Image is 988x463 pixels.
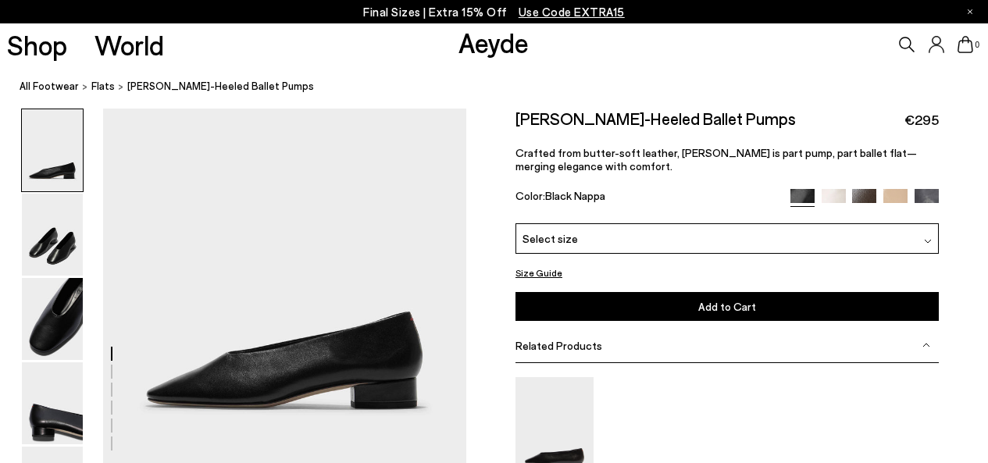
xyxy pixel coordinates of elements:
[519,5,625,19] span: Navigate to /collections/ss25-final-sizes
[20,66,988,109] nav: breadcrumb
[515,263,562,283] button: Size Guide
[363,2,625,22] p: Final Sizes | Extra 15% Off
[95,31,164,59] a: World
[91,80,115,92] span: Flats
[958,36,973,53] a: 0
[22,362,83,444] img: Delia Low-Heeled Ballet Pumps - Image 4
[22,109,83,191] img: Delia Low-Heeled Ballet Pumps - Image 1
[545,189,605,202] span: Black Nappa
[20,78,79,94] a: All Footwear
[515,339,602,352] span: Related Products
[523,230,578,247] span: Select size
[904,110,939,130] span: €295
[127,78,314,94] span: [PERSON_NAME]-Heeled Ballet Pumps
[515,189,776,207] div: Color:
[7,31,67,59] a: Shop
[973,41,981,49] span: 0
[22,194,83,276] img: Delia Low-Heeled Ballet Pumps - Image 2
[922,341,930,349] img: svg%3E
[515,292,939,321] button: Add to Cart
[515,109,796,128] h2: [PERSON_NAME]-Heeled Ballet Pumps
[22,278,83,360] img: Delia Low-Heeled Ballet Pumps - Image 3
[515,146,917,173] span: Crafted from butter-soft leather, [PERSON_NAME] is part pump, part ballet flat—merging elegance w...
[924,237,932,245] img: svg%3E
[91,78,115,94] a: Flats
[458,26,529,59] a: Aeyde
[698,300,756,313] span: Add to Cart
